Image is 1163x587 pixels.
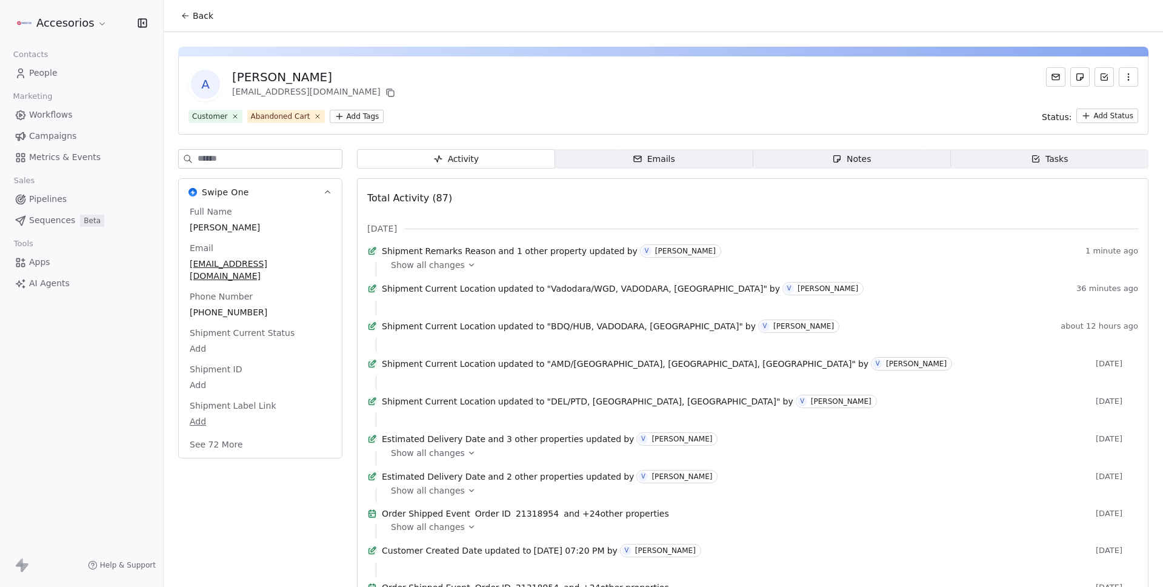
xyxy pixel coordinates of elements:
span: Shipment Label Link [187,400,279,412]
span: Campaigns [29,130,76,143]
span: Add [190,415,331,428]
span: Shipment Current Location [382,395,496,408]
div: V [876,359,880,369]
div: [PERSON_NAME] [635,546,696,555]
span: Total Activity (87) [367,192,452,204]
div: [PERSON_NAME] [232,69,398,86]
a: SequencesBeta [10,210,153,230]
span: 36 minutes ago [1076,284,1138,293]
span: Beta [80,215,104,227]
div: Emails [633,153,675,166]
div: V [763,321,767,331]
span: Help & Support [100,560,156,570]
span: Marketing [8,87,58,106]
div: [PERSON_NAME] [655,247,716,255]
span: [DATE] [1096,397,1138,406]
img: Swipe One [188,188,197,196]
span: [DATE] [1096,434,1138,444]
span: by [770,283,780,295]
span: "Vadodara/WGD, VADODARA, [GEOGRAPHIC_DATA]" [547,283,767,295]
span: by [745,320,756,332]
span: [DATE] [1096,546,1138,555]
div: [PERSON_NAME] [773,322,834,330]
span: Show all changes [391,447,465,459]
span: [DATE] 07:20 PM [534,545,605,557]
span: [DATE] [1096,359,1138,369]
div: [PERSON_NAME] [886,360,947,368]
div: Swipe OneSwipe One [179,206,342,458]
span: Shipment Current Location [382,358,496,370]
span: by [624,471,634,483]
span: updated to [498,395,545,408]
span: Add [190,343,331,355]
span: [DATE] [1096,509,1138,518]
span: [DATE] [367,223,397,235]
span: Order ID [475,508,511,520]
span: Metrics & Events [29,151,101,164]
span: Shipment Current Location [382,283,496,295]
div: Notes [832,153,871,166]
span: Workflows [29,109,73,121]
span: Apps [29,256,50,269]
div: [EMAIL_ADDRESS][DOMAIN_NAME] [232,86,398,100]
a: Apps [10,252,153,272]
span: and 2 other properties updated [488,471,621,483]
span: by [627,245,638,257]
div: V [800,397,804,406]
div: V [641,434,645,444]
div: [PERSON_NAME] [811,397,871,406]
span: Show all changes [391,485,465,497]
span: Phone Number [187,290,255,303]
span: Email [187,242,216,254]
a: Show all changes [391,259,1130,271]
div: V [624,546,628,555]
a: Campaigns [10,126,153,146]
div: [PERSON_NAME] [798,284,858,293]
div: Tasks [1031,153,1068,166]
a: Show all changes [391,447,1130,459]
button: Add Tags [330,110,384,123]
span: Status: [1042,111,1071,123]
span: updated to [498,358,545,370]
span: and + 24 other properties [564,508,669,520]
span: Show all changes [391,259,465,271]
span: Customer Created Date [382,545,482,557]
span: [DATE] [1096,472,1138,481]
span: by [783,395,793,408]
span: Back [193,10,213,22]
span: Sequences [29,214,75,227]
button: Add Status [1076,109,1138,123]
span: Shipment Current Location [382,320,496,332]
span: Pipelines [29,193,67,206]
a: Show all changes [391,485,1130,497]
a: Pipelines [10,189,153,209]
span: [PHONE_NUMBER] [190,306,331,318]
div: Abandoned Cart [251,111,310,122]
span: "BDQ/HUB, VADODARA, [GEOGRAPHIC_DATA]" [547,320,743,332]
span: updated to [498,320,545,332]
span: by [624,433,634,445]
a: Help & Support [88,560,156,570]
span: Contacts [8,45,53,64]
span: by [858,358,868,370]
a: AI Agents [10,273,153,293]
span: about 12 hours ago [1061,321,1138,331]
span: Shipment Current Status [187,327,297,339]
button: Back [173,5,221,27]
span: Order Shipped Event [382,508,470,520]
span: AI Agents [29,277,70,290]
span: Show all changes [391,521,465,533]
div: Customer [192,111,228,122]
button: Swipe OneSwipe One [179,179,342,206]
button: See 72 More [182,434,250,455]
span: Full Name [187,206,235,218]
span: by [607,545,618,557]
span: Sales [8,172,40,190]
span: Estimated Delivery Date [382,433,485,445]
span: Tools [8,235,38,253]
a: Workflows [10,105,153,125]
div: [PERSON_NAME] [651,435,712,443]
span: Shipment ID [187,363,245,375]
span: "AMD/[GEOGRAPHIC_DATA], [GEOGRAPHIC_DATA], [GEOGRAPHIC_DATA]" [547,358,856,370]
span: 1 minute ago [1085,246,1138,256]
